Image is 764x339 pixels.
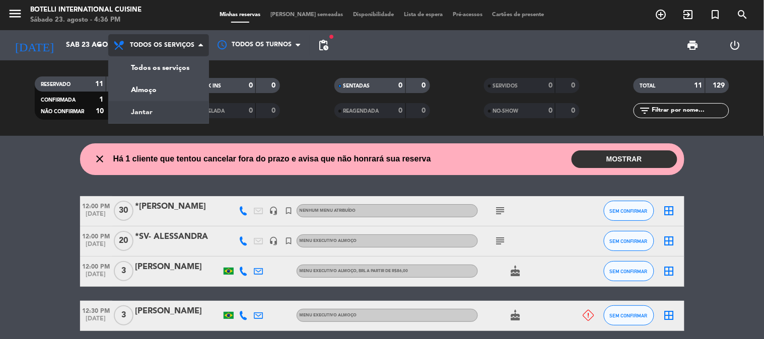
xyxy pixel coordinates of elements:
span: [DATE] [80,241,112,252]
strong: 0 [548,107,552,114]
span: NÃO CONFIRMAR [41,109,84,114]
span: NO-SHOW [493,109,519,114]
span: MENU EXECUTIVO ALMOÇO [300,239,357,243]
span: 12:00 PM [80,200,112,211]
strong: 0 [422,107,428,114]
button: SEM CONFIRMAR [604,201,654,221]
span: CANCELADA [193,109,225,114]
span: CONFIRMADA [41,98,76,103]
span: fiber_manual_record [328,34,334,40]
div: LOG OUT [714,30,756,60]
i: arrow_drop_down [94,39,106,51]
i: add_circle_outline [655,9,667,21]
strong: 0 [399,82,403,89]
strong: 10 [96,108,104,115]
strong: 129 [713,82,727,89]
span: 3 [114,261,133,281]
span: SEM CONFIRMAR [610,313,648,318]
strong: 0 [571,107,577,114]
strong: 11 [95,80,103,88]
a: Almoço [109,79,209,101]
span: 3 [114,305,133,325]
i: power_settings_new [729,39,741,51]
i: border_all [663,309,675,321]
div: [PERSON_NAME] [135,261,221,274]
span: MENU EXECUTIVO ALMOÇO [300,313,357,317]
strong: 1 [99,96,103,103]
span: SEM CONFIRMAR [610,238,648,244]
i: subject [495,205,507,217]
strong: 0 [548,82,552,89]
span: SEM CONFIRMAR [610,269,648,274]
span: 20 [114,231,133,251]
span: Minhas reservas [215,12,265,18]
span: SERVIDOS [493,83,518,89]
span: 12:00 PM [80,230,112,241]
i: turned_in_not [285,206,294,215]
span: Lista de espera [399,12,448,18]
span: 30 [114,201,133,221]
strong: 0 [422,82,428,89]
strong: 0 [571,82,577,89]
input: Filtrar por nome... [651,105,729,116]
button: SEM CONFIRMAR [604,231,654,251]
div: *[PERSON_NAME] [135,200,221,213]
span: [PERSON_NAME] semeadas [265,12,348,18]
div: Botelli International Cuisine [30,5,142,15]
i: cake [510,309,522,321]
span: Cartões de presente [488,12,549,18]
span: REAGENDADA [343,109,379,114]
i: headset_mic [269,236,279,245]
span: 12:30 PM [80,304,112,316]
span: , BRL a partir de R$86,00 [357,269,408,273]
i: cake [510,265,522,277]
span: [DATE] [80,271,112,283]
button: SEM CONFIRMAR [604,261,654,281]
span: [DATE] [80,315,112,327]
span: pending_actions [317,39,329,51]
i: border_all [663,205,675,217]
span: MENU EXECUTIVO ALMOÇO [300,269,408,273]
span: [DATE] [80,211,112,222]
i: headset_mic [269,206,279,215]
i: subject [495,235,507,247]
i: border_all [663,265,675,277]
span: 12:00 PM [80,260,112,272]
strong: 11 [694,82,703,89]
i: search [737,9,749,21]
div: *SV- ALESSANDRA [135,230,221,243]
i: border_all [663,235,675,247]
span: Todos os serviços [130,42,194,49]
i: filter_list [639,105,651,117]
span: Nenhum menu atribuído [300,209,356,213]
span: Disponibilidade [348,12,399,18]
span: TOTAL [640,83,655,89]
i: close [94,153,106,165]
strong: 0 [249,82,253,89]
strong: 0 [399,107,403,114]
div: [PERSON_NAME] [135,305,221,318]
i: exit_to_app [682,9,694,21]
span: SENTADAS [343,83,370,89]
a: Todos os serviços [109,57,209,79]
span: SEM CONFIRMAR [610,208,648,214]
a: Jantar [109,101,209,123]
i: [DATE] [8,34,61,56]
strong: 0 [249,107,253,114]
i: turned_in_not [710,9,722,21]
button: menu [8,6,23,25]
i: menu [8,6,23,21]
i: turned_in_not [285,236,294,245]
span: Pré-acessos [448,12,488,18]
button: SEM CONFIRMAR [604,305,654,325]
strong: 0 [272,107,278,114]
div: Sábado 23. agosto - 4:36 PM [30,15,142,25]
strong: 0 [272,82,278,89]
span: Há 1 cliente que tentou cancelar fora do prazo e avisa que não honrará sua reserva [113,152,431,165]
button: MOSTRAR [572,150,677,168]
span: RESERVADO [41,82,71,87]
span: print [687,39,699,51]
